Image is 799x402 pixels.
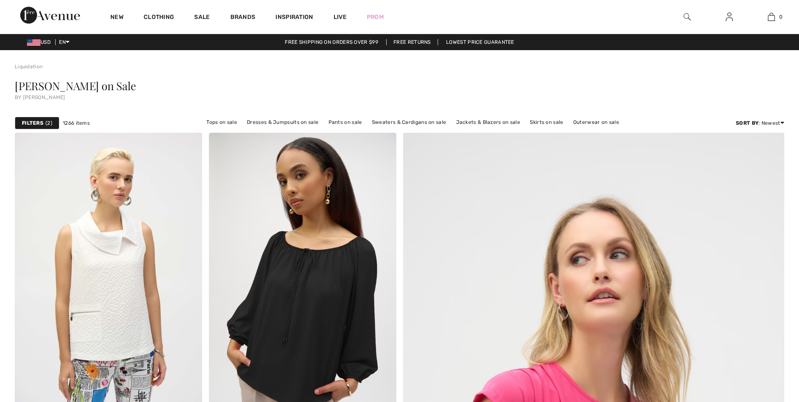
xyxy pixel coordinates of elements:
img: My Bag [768,12,775,22]
a: Free shipping on orders over $99 [278,39,385,45]
strong: Filters [22,119,43,127]
a: Sweaters & Cardigans on sale [368,117,450,128]
span: 2 [45,119,52,127]
span: Inspiration [275,13,313,22]
img: US Dollar [27,39,40,46]
span: EN [59,39,69,45]
span: 0 [779,13,783,21]
a: Tops on sale [202,117,241,128]
div: by [PERSON_NAME] [15,95,784,100]
a: Prom [367,13,384,21]
a: Skirts on sale [526,117,567,128]
a: Dresses & Jumpsuits on sale [243,117,323,128]
a: New [110,13,123,22]
div: : Newest [736,119,784,127]
span: USD [27,39,54,45]
a: Sale [194,13,210,22]
a: Outerwear on sale [569,117,623,128]
a: Brands [230,13,256,22]
img: My Info [726,12,733,22]
strong: Sort By [736,120,759,126]
span: [PERSON_NAME] on Sale [15,78,136,93]
a: Liquidation [15,64,43,70]
img: 1ère Avenue [20,7,80,24]
img: search the website [684,12,691,22]
a: 0 [751,12,792,22]
a: Free Returns [386,39,438,45]
a: Jackets & Blazers on sale [452,117,525,128]
a: Clothing [144,13,174,22]
a: Lowest Price Guarantee [439,39,521,45]
a: Sign In [719,12,740,22]
a: Pants on sale [324,117,366,128]
a: Live [334,13,347,21]
span: 1266 items [63,119,90,127]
